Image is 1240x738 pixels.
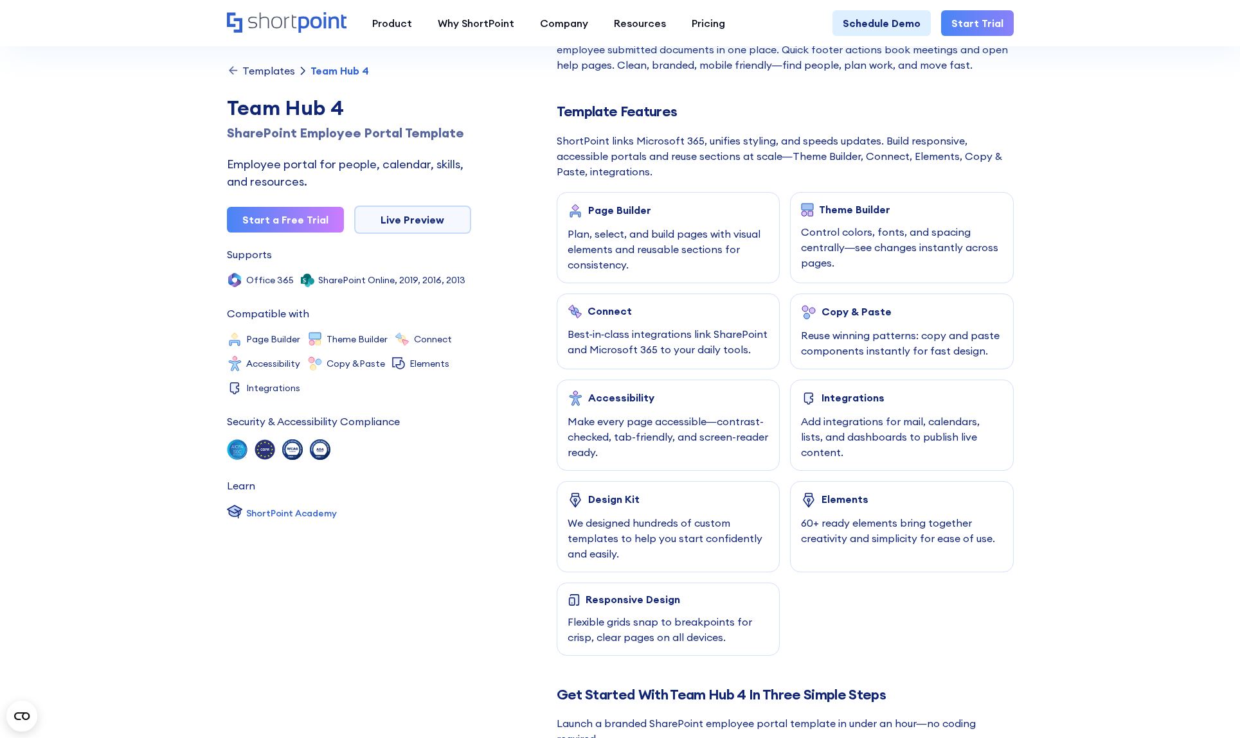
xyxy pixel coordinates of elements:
[568,326,769,357] div: Best‑in‑class integrations link SharePoint and Microsoft 365 to your daily tools.
[801,414,1003,460] div: Add integrations for mail, calendars, lists, and dashboards to publish live content.
[246,383,300,392] div: Integrations
[227,439,247,460] img: soc 2
[227,12,346,34] a: Home
[822,306,892,317] div: Copy & Paste
[588,305,632,317] div: Connect
[819,204,890,215] div: Theme Builder
[227,64,295,77] a: Templates
[227,308,309,319] div: Compatible with
[557,687,1014,703] h2: Get Started With Team Hub 4 In Three Simple Steps
[372,15,412,31] div: Product
[1009,589,1240,738] iframe: Chat Widget
[327,335,388,344] div: Theme Builder
[246,359,300,368] div: Accessibility
[438,15,514,31] div: Why ShortPoint
[327,359,385,368] div: Copy &Paste
[540,15,588,31] div: Company
[227,249,272,259] div: Supports
[227,416,400,426] div: Security & Accessibility Compliance
[227,207,344,233] a: Start a Free Trial
[586,593,680,605] div: Responsive Design
[588,392,654,403] div: Accessibility
[822,392,885,403] div: Integrations
[614,15,666,31] div: Resources
[527,10,601,36] a: Company
[227,504,337,523] a: ShortPoint Academy
[246,276,294,285] div: Office 365
[246,335,300,344] div: Page Builder
[242,66,295,76] div: Templates
[246,507,337,520] div: ShortPoint Academy
[568,515,769,561] div: We designed hundreds of custom templates to help you start confidently and easily.
[227,480,255,491] div: Learn
[568,614,769,645] div: Flexible grids snap to breakpoints for crisp, clear pages on all devices.
[227,123,471,143] h1: SharePoint Employee Portal Template
[941,10,1014,36] a: Start Trial
[557,103,1014,119] h2: Template Features
[801,224,1003,270] div: Control colors, fonts, and spacing centrally—see changes instantly across pages.
[801,515,1003,546] div: 60+ ready elements bring together creativity and simplicity for ease of use.
[354,206,471,234] a: Live Preview
[310,66,369,76] div: Team Hub 4
[557,133,1014,179] div: ShortPoint links Microsoft 365, unifies styling, and speeds updates. Build responsive, accessible...
[801,328,1003,358] div: Reuse winning patterns: copy and paste components instantly for fast design.
[568,414,769,460] div: Make every page accessible—contrast-checked, tab-friendly, and screen-reader ready.
[6,701,37,732] button: Open CMP widget
[822,493,868,505] div: Elements
[359,10,425,36] a: Product
[425,10,527,36] a: Why ShortPoint
[832,10,931,36] a: Schedule Demo
[227,155,471,190] div: Employee portal for people, calendar, skills, and resources.
[318,276,465,285] div: SharePoint Online, 2019, 2016, 2013
[679,10,738,36] a: Pricing
[601,10,679,36] a: Resources
[227,92,471,123] div: Team Hub 4
[692,15,725,31] div: Pricing
[588,493,640,505] div: Design Kit
[568,226,769,272] div: Plan, select, and build pages with visual elements and reusable sections for consistency.
[588,204,651,216] div: Page Builder
[409,359,449,368] div: Elements
[414,335,452,344] div: Connect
